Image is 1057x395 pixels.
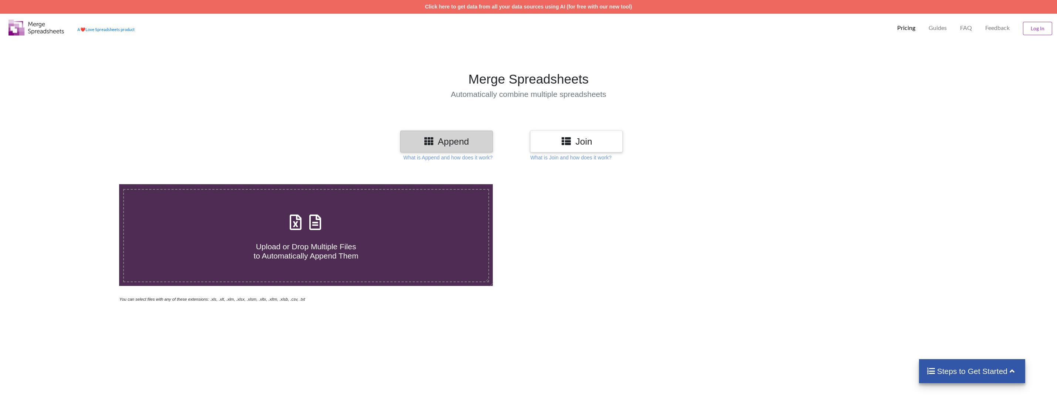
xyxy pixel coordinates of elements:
span: Upload or Drop Multiple Files to Automatically Append Them [253,242,358,260]
p: Pricing [897,24,915,32]
i: You can select files with any of these extensions: .xls, .xlt, .xlm, .xlsx, .xlsm, .xltx, .xltm, ... [119,297,305,301]
p: Guides [929,24,947,32]
p: What is Join and how does it work? [530,154,611,161]
h3: Append [406,136,487,147]
p: FAQ [960,24,972,32]
h4: Steps to Get Started [926,367,1018,376]
a: AheartLove Spreadsheets product [77,27,135,32]
img: Logo.png [9,20,64,36]
h3: Join [536,136,617,147]
span: Feedback [985,25,1010,31]
a: Click here to get data from all your data sources using AI (for free with our new tool) [425,4,632,10]
span: heart [80,27,85,32]
p: What is Append and how does it work? [403,154,492,161]
button: Log In [1023,22,1052,35]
